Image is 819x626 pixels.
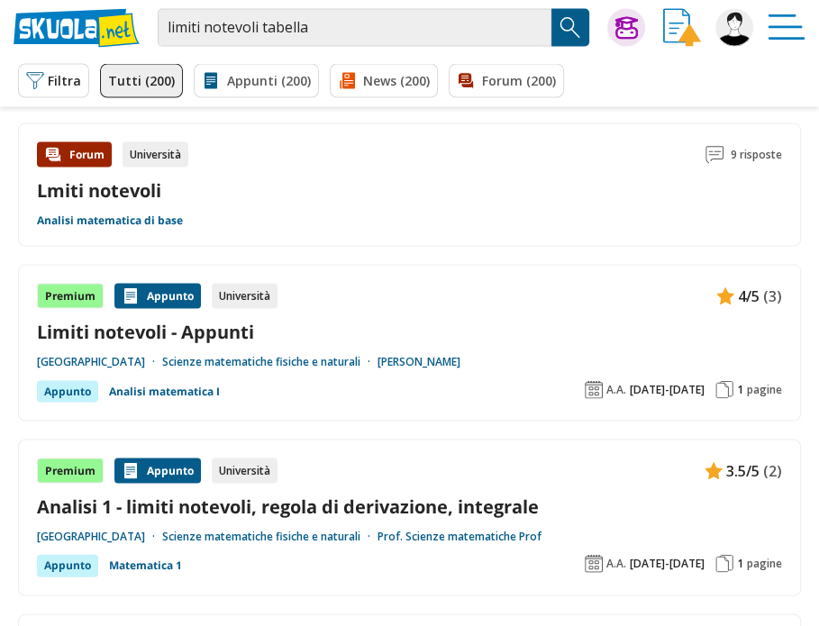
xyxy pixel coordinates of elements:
img: Forum contenuto [44,145,62,163]
img: Chiedi Tutor AI [615,16,638,39]
button: Filtra [18,63,89,97]
a: Matematica 1 [109,554,182,576]
a: Analisi matematica I [109,380,220,402]
img: Invia appunto [663,8,701,46]
img: Commenti lettura [705,145,723,163]
div: Premium [37,283,104,308]
span: [DATE]-[DATE] [630,556,705,570]
img: Appunti contenuto [705,461,723,479]
div: Appunto [114,458,201,483]
a: Analisi 1 - limiti notevoli, regola di derivazione, integrale [37,494,782,518]
span: [DATE]-[DATE] [630,382,705,396]
img: Filtra filtri mobile [26,71,44,89]
a: Appunti (200) [194,63,319,97]
img: Appunti contenuto [122,286,140,304]
div: Università [212,283,278,308]
a: Tutti (200) [100,63,183,97]
img: News filtro contenuto [338,71,356,89]
span: 4/5 [738,284,760,307]
a: Analisi matematica di base [37,213,183,227]
input: Cerca appunti, riassunti o versioni [158,8,551,46]
img: Cerca appunti, riassunti o versioni [557,14,584,41]
span: 9 risposte [731,141,782,167]
button: Search Button [551,8,589,46]
span: pagine [747,382,782,396]
a: Prof. Scienze matematiche Prof [378,529,541,543]
a: Scienze matematiche fisiche e naturali [162,354,378,368]
span: A.A. [606,556,626,570]
img: Forum filtro contenuto [457,71,475,89]
span: 1 [737,382,743,396]
div: Premium [37,458,104,483]
a: Forum (200) [449,63,564,97]
img: francescamemoli [715,8,753,46]
img: Anno accademico [585,380,603,398]
a: Lmiti notevoli [37,177,161,202]
span: A.A. [606,382,626,396]
span: pagine [747,556,782,570]
img: Appunti contenuto [716,286,734,304]
span: 3.5/5 [726,458,760,482]
span: (2) [763,458,782,482]
span: (3) [763,284,782,307]
img: Pagine [715,554,733,572]
a: [GEOGRAPHIC_DATA] [37,354,162,368]
a: News (200) [330,63,438,97]
img: Anno accademico [585,554,603,572]
a: Scienze matematiche fisiche e naturali [162,529,378,543]
div: Appunto [37,380,98,402]
img: Menù [768,8,805,46]
div: Università [123,141,188,167]
div: Appunto [37,554,98,576]
a: [GEOGRAPHIC_DATA] [37,529,162,543]
img: Appunti filtro contenuto [202,71,220,89]
img: Appunti contenuto [122,461,140,479]
a: [PERSON_NAME] [378,354,460,368]
div: Appunto [114,283,201,308]
div: Università [212,458,278,483]
a: Limiti notevoli - Appunti [37,319,782,343]
div: Forum [37,141,112,167]
img: Pagine [715,380,733,398]
span: 1 [737,556,743,570]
